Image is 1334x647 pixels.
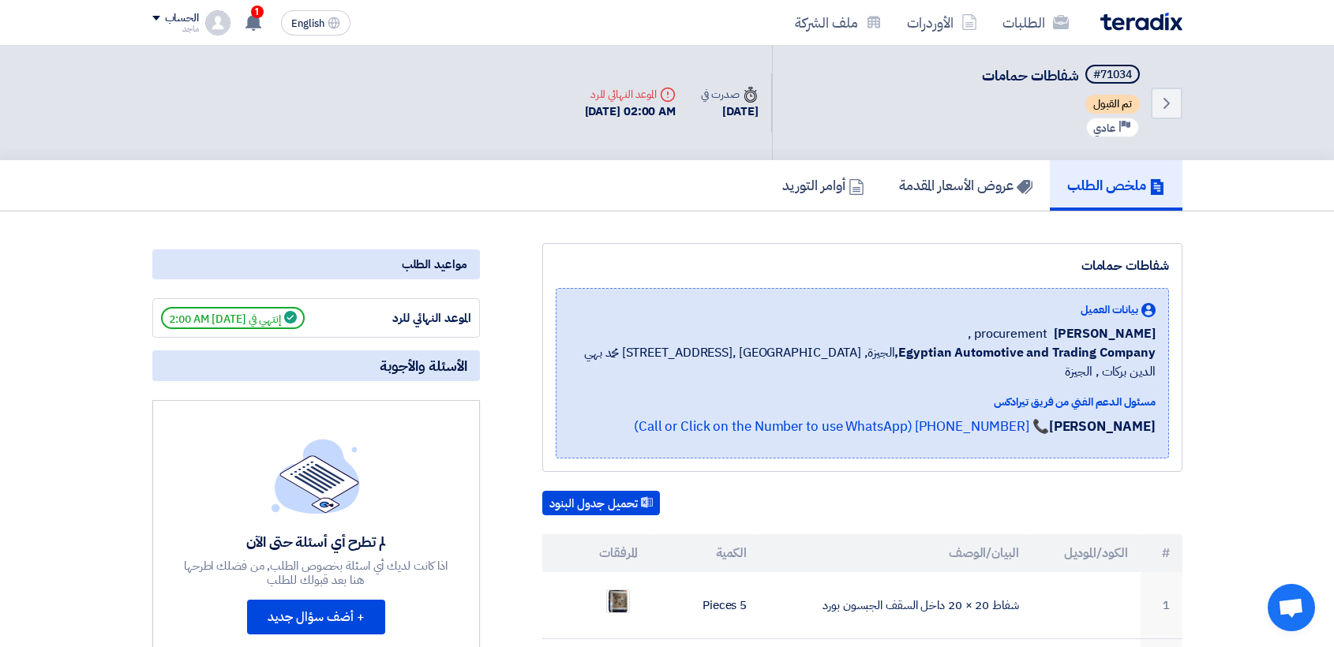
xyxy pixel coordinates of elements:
[1050,160,1182,211] a: ملخص الطلب
[650,534,759,572] th: الكمية
[1268,584,1315,631] a: Open chat
[1141,534,1182,572] th: #
[281,10,350,36] button: English
[759,572,1032,639] td: شفاط 20 × 20 داخل السقف الجبسون بورد
[165,12,199,25] div: الحساب
[182,533,450,551] div: لم تطرح أي أسئلة حتى الآن
[152,249,480,279] div: مواعيد الطلب
[607,587,629,615] img: WhatsApp_Image__at__PM_1755075843041.jpeg
[759,534,1032,572] th: البيان/الوصف
[556,256,1169,275] div: شفاطات حمامات
[585,86,676,103] div: الموعد النهائي للرد
[899,176,1032,194] h5: عروض الأسعار المقدمة
[272,439,360,513] img: empty_state_list.svg
[182,559,450,587] div: اذا كانت لديك أي اسئلة بخصوص الطلب, من فضلك اطرحها هنا بعد قبولك للطلب
[569,343,1156,381] span: الجيزة, [GEOGRAPHIC_DATA] ,[STREET_ADDRESS] محمد بهي الدين بركات , الجيزة
[968,324,1047,343] span: procurement ,
[1049,417,1156,436] strong: [PERSON_NAME]
[650,572,759,639] td: 5 Pieces
[1100,13,1182,31] img: Teradix logo
[205,10,230,36] img: profile_test.png
[569,394,1156,410] div: مسئول الدعم الفني من فريق تيرادكس
[542,491,660,516] button: تحميل جدول البنود
[1093,69,1132,80] div: #71034
[1141,572,1182,639] td: 1
[542,534,651,572] th: المرفقات
[247,600,385,634] button: + أضف سؤال جديد
[1067,176,1165,194] h5: ملخص الطلب
[982,65,1143,87] h5: شفاطات حمامات
[982,65,1079,86] span: شفاطات حمامات
[894,343,1155,362] b: Egyptian Automotive and Trading Company,
[701,103,758,121] div: [DATE]
[152,24,199,33] div: ماجد
[782,4,894,41] a: ملف الشركة
[161,307,305,329] span: إنتهي في [DATE] 2:00 AM
[251,6,264,18] span: 1
[701,86,758,103] div: صدرت في
[1093,121,1115,136] span: عادي
[585,103,676,121] div: [DATE] 02:00 AM
[291,18,324,29] span: English
[353,309,471,327] div: الموعد النهائي للرد
[894,4,990,41] a: الأوردرات
[1054,324,1156,343] span: [PERSON_NAME]
[1032,534,1141,572] th: الكود/الموديل
[1081,301,1138,318] span: بيانات العميل
[634,417,1049,436] a: 📞 [PHONE_NUMBER] (Call or Click on the Number to use WhatsApp)
[990,4,1081,41] a: الطلبات
[782,176,864,194] h5: أوامر التوريد
[380,357,467,375] span: الأسئلة والأجوبة
[1085,95,1140,114] span: تم القبول
[882,160,1050,211] a: عروض الأسعار المقدمة
[765,160,882,211] a: أوامر التوريد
